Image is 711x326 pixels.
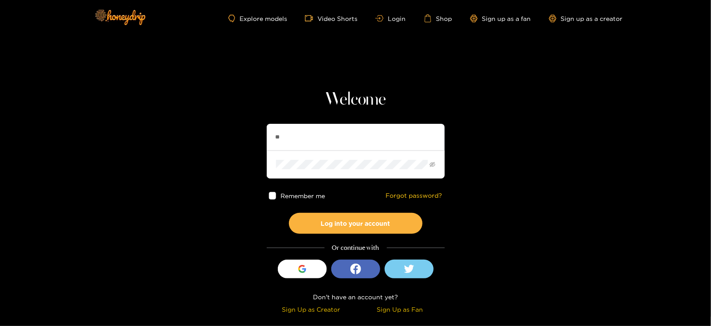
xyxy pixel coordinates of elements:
[375,15,406,22] a: Login
[228,15,287,22] a: Explore models
[386,192,443,200] a: Forgot password?
[267,89,445,110] h1: Welcome
[280,192,325,199] span: Remember me
[305,14,317,22] span: video-camera
[549,15,623,22] a: Sign up as a creator
[470,15,531,22] a: Sign up as a fan
[267,292,445,302] div: Don't have an account yet?
[305,14,358,22] a: Video Shorts
[267,243,445,253] div: Or continue with
[424,14,452,22] a: Shop
[289,213,423,234] button: Log into your account
[269,304,353,314] div: Sign Up as Creator
[430,162,435,167] span: eye-invisible
[358,304,443,314] div: Sign Up as Fan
